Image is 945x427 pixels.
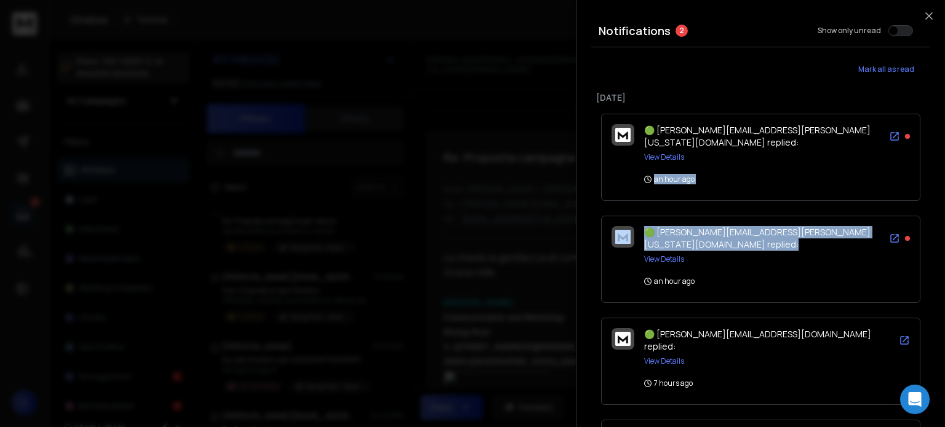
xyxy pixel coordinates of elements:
[644,254,684,264] button: View Details
[644,378,693,388] p: 7 hours ago
[596,92,925,104] p: [DATE]
[858,65,914,74] span: Mark all as read
[676,25,688,37] span: 2
[644,152,684,162] button: View Details
[644,124,871,148] span: 🟢 [PERSON_NAME][EMAIL_ADDRESS][PERSON_NAME][US_STATE][DOMAIN_NAME] replied:
[644,174,695,184] p: an hour ago
[615,332,631,346] img: logo
[644,276,695,286] p: an hour ago
[644,356,684,366] button: View Details
[615,128,631,142] img: logo
[900,385,930,414] div: Open Intercom Messenger
[615,230,631,244] img: logo
[644,328,871,352] span: 🟢 [PERSON_NAME][EMAIL_ADDRESS][DOMAIN_NAME] replied:
[842,57,930,82] button: Mark all as read
[818,26,881,36] label: Show only unread
[644,226,871,250] span: 🟢 [PERSON_NAME][EMAIL_ADDRESS][PERSON_NAME][US_STATE][DOMAIN_NAME] replied:
[599,22,671,39] h3: Notifications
